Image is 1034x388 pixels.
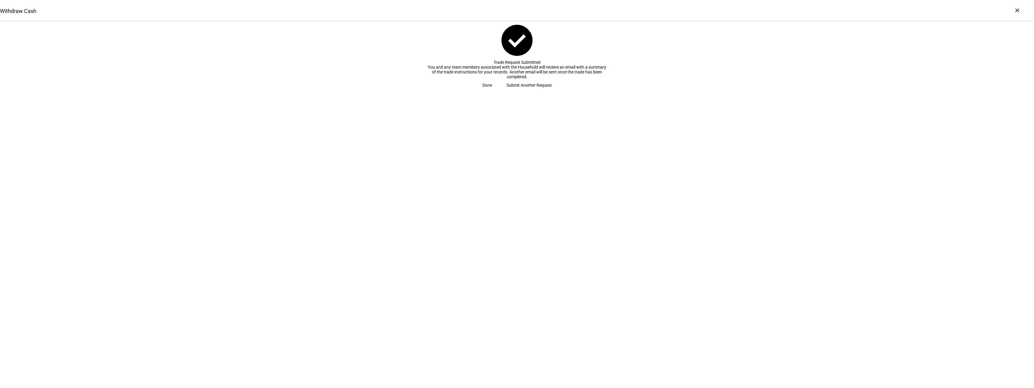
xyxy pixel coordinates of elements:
div: × [1012,5,1022,15]
div: You and any team members associated with the Household will receive an email with a summary of th... [427,65,607,79]
button: Submit Another Request [499,79,559,91]
div: Trade Request Submitted [427,60,607,65]
span: Done [482,79,492,91]
button: Done [475,79,499,91]
span: Submit Another Request [506,79,552,91]
mat-icon: check_circle [498,22,536,59]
